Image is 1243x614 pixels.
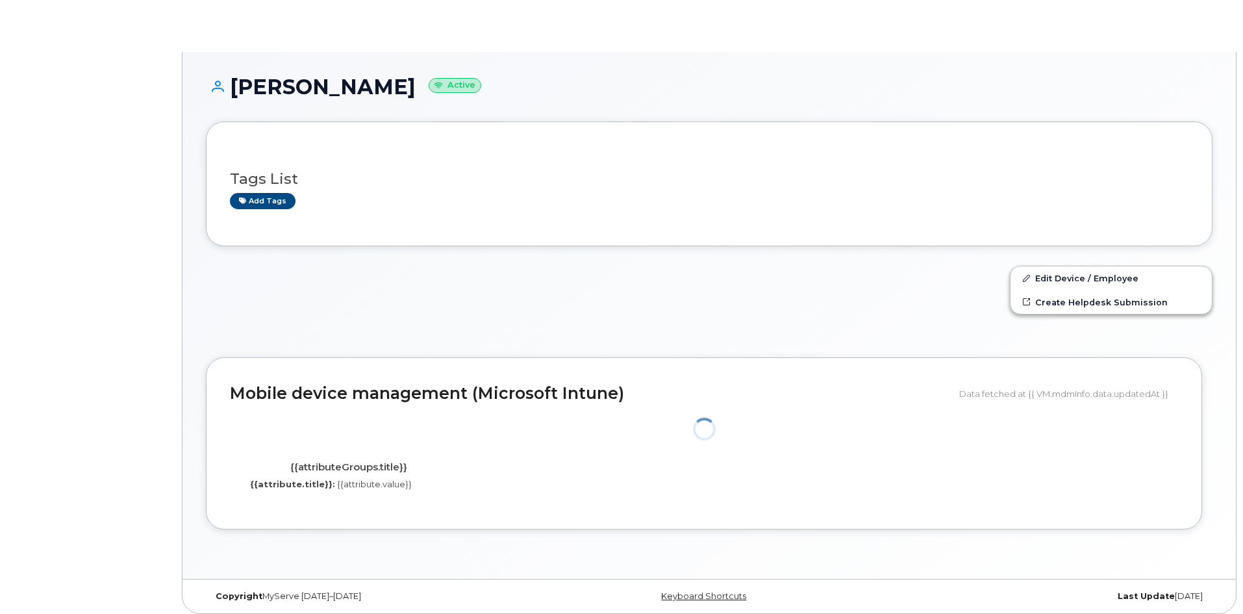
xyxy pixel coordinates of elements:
[250,478,335,491] label: {{attribute.title}}:
[1118,591,1175,601] strong: Last Update
[216,591,262,601] strong: Copyright
[240,462,457,473] h4: {{attributeGroups.title}}
[1011,266,1212,290] a: Edit Device / Employee
[230,193,295,209] a: Add tags
[337,479,412,489] span: {{attribute.value}}
[959,381,1178,406] div: Data fetched at {{ VM.mdmInfo.data.updatedAt }}
[877,591,1212,602] div: [DATE]
[230,385,949,403] h2: Mobile device management (Microsoft Intune)
[206,591,542,602] div: MyServe [DATE]–[DATE]
[206,75,1212,98] h1: [PERSON_NAME]
[429,78,481,93] small: Active
[661,591,746,601] a: Keyboard Shortcuts
[230,171,1188,187] h3: Tags List
[1011,290,1212,314] a: Create Helpdesk Submission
